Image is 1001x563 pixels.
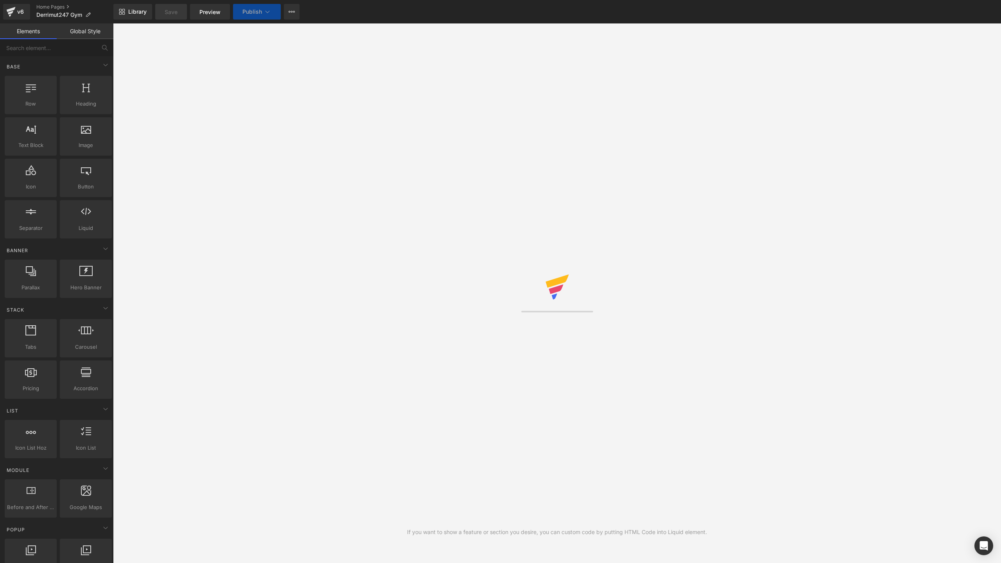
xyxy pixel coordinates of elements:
span: List [6,407,19,414]
span: Popup [6,526,26,533]
span: Liquid [62,224,109,232]
span: Stack [6,306,25,314]
a: v6 [3,4,30,20]
span: Save [165,8,178,16]
span: Icon List Hoz [7,444,54,452]
span: Icon List [62,444,109,452]
a: Preview [190,4,230,20]
div: Open Intercom Messenger [974,536,993,555]
a: New Library [113,4,152,20]
span: Base [6,63,21,70]
div: If you want to show a feature or section you desire, you can custom code by putting HTML Code int... [407,528,707,536]
span: Pricing [7,384,54,393]
div: v6 [16,7,25,17]
span: Heading [62,100,109,108]
span: Hero Banner [62,283,109,292]
span: Google Maps [62,503,109,511]
button: Publish [233,4,281,20]
button: More [284,4,300,20]
span: Separator [7,224,54,232]
a: Home Pages [36,4,113,10]
span: Derrimut247 Gym [36,12,82,18]
span: Tabs [7,343,54,351]
a: Global Style [57,23,113,39]
span: Image [62,141,109,149]
span: Parallax [7,283,54,292]
span: Publish [242,9,262,15]
span: Row [7,100,54,108]
span: Banner [6,247,29,254]
span: Accordion [62,384,109,393]
span: Before and After Images [7,503,54,511]
span: Button [62,183,109,191]
span: Library [128,8,147,15]
span: Carousel [62,343,109,351]
span: Preview [199,8,221,16]
span: Text Block [7,141,54,149]
span: Module [6,466,30,474]
span: Icon [7,183,54,191]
